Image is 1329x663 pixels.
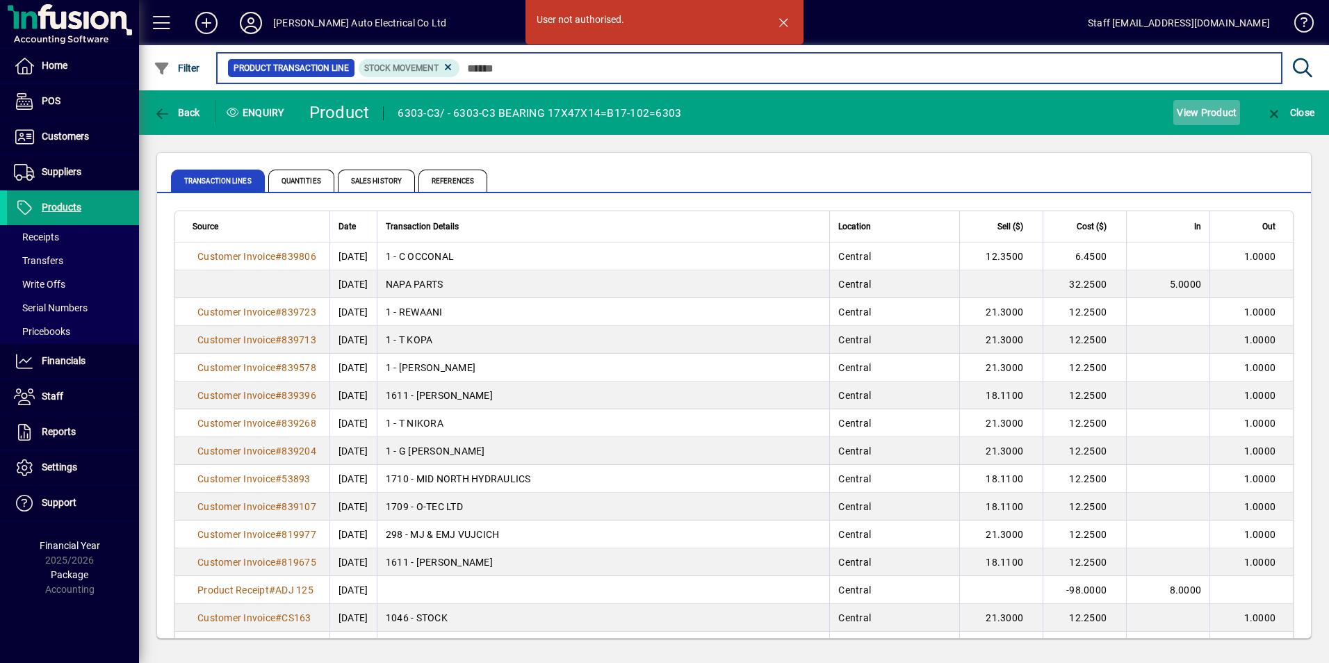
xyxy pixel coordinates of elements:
[193,304,321,320] a: Customer Invoice#839723
[377,493,830,521] td: 1709 - O-TEC LTD
[959,409,1043,437] td: 21.3000
[184,10,229,35] button: Add
[275,612,282,623] span: #
[339,219,368,234] div: Date
[139,100,215,125] app-page-header-button: Back
[1043,632,1126,660] td: 12.2500
[377,521,830,548] td: 298 - MJ & EMJ VUJCICH
[193,360,321,375] a: Customer Invoice#839578
[329,576,377,604] td: [DATE]
[42,391,63,402] span: Staff
[959,521,1043,548] td: 21.3000
[959,437,1043,465] td: 21.3000
[7,49,139,83] a: Home
[1043,437,1126,465] td: 12.2500
[959,243,1043,270] td: 12.3500
[959,298,1043,326] td: 21.3000
[968,219,1036,234] div: Sell ($)
[329,298,377,326] td: [DATE]
[269,584,275,596] span: #
[193,332,321,347] a: Customer Invoice#839713
[329,270,377,298] td: [DATE]
[275,390,282,401] span: #
[1043,243,1126,270] td: 6.4500
[282,529,316,540] span: 819977
[838,529,871,540] span: Central
[7,450,139,485] a: Settings
[377,326,830,354] td: 1 - T KOPA
[359,59,460,77] mat-chip: Product Transaction Type: Stock movement
[838,445,871,457] span: Central
[329,354,377,382] td: [DATE]
[329,521,377,548] td: [DATE]
[193,219,321,234] div: Source
[275,473,282,484] span: #
[7,320,139,343] a: Pricebooks
[193,388,321,403] a: Customer Invoice#839396
[197,251,275,262] span: Customer Invoice
[959,382,1043,409] td: 18.1100
[150,100,204,125] button: Back
[329,409,377,437] td: [DATE]
[329,465,377,493] td: [DATE]
[40,540,100,551] span: Financial Year
[1251,100,1329,125] app-page-header-button: Close enquiry
[1244,390,1276,401] span: 1.0000
[42,497,76,508] span: Support
[339,219,356,234] span: Date
[197,418,275,429] span: Customer Invoice
[838,279,871,290] span: Central
[282,501,316,512] span: 839107
[338,170,415,192] span: Sales History
[193,219,218,234] span: Source
[282,306,316,318] span: 839723
[42,426,76,437] span: Reports
[273,12,446,34] div: [PERSON_NAME] Auto Electrical Co Ltd
[364,63,439,73] span: Stock movement
[959,548,1043,576] td: 18.1100
[386,219,459,234] span: Transaction Details
[959,326,1043,354] td: 21.3000
[193,249,321,264] a: Customer Invoice#839806
[1244,306,1276,318] span: 1.0000
[229,10,273,35] button: Profile
[1043,548,1126,576] td: 12.2500
[838,334,871,345] span: Central
[1043,604,1126,632] td: 12.2500
[197,334,275,345] span: Customer Invoice
[1052,219,1119,234] div: Cost ($)
[275,445,282,457] span: #
[42,131,89,142] span: Customers
[275,557,282,568] span: #
[7,379,139,414] a: Staff
[838,584,871,596] span: Central
[1088,12,1270,34] div: Staff [EMAIL_ADDRESS][DOMAIN_NAME]
[1244,529,1276,540] span: 1.0000
[197,529,275,540] span: Customer Invoice
[7,344,139,379] a: Financials
[1170,279,1202,290] span: 5.0000
[282,557,316,568] span: 819675
[7,225,139,249] a: Receipts
[1043,465,1126,493] td: 12.2500
[418,170,487,192] span: References
[42,166,81,177] span: Suppliers
[1262,219,1275,234] span: Out
[1043,521,1126,548] td: 12.2500
[377,465,830,493] td: 1710 - MID NORTH HYDRAULICS
[959,493,1043,521] td: 18.1100
[329,326,377,354] td: [DATE]
[197,306,275,318] span: Customer Invoice
[275,306,282,318] span: #
[329,548,377,576] td: [DATE]
[997,219,1023,234] span: Sell ($)
[1284,3,1312,48] a: Knowledge Base
[329,243,377,270] td: [DATE]
[1173,100,1240,125] button: View Product
[171,170,265,192] span: Transaction Lines
[1244,445,1276,457] span: 1.0000
[282,362,316,373] span: 839578
[51,569,88,580] span: Package
[197,612,275,623] span: Customer Invoice
[1244,557,1276,568] span: 1.0000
